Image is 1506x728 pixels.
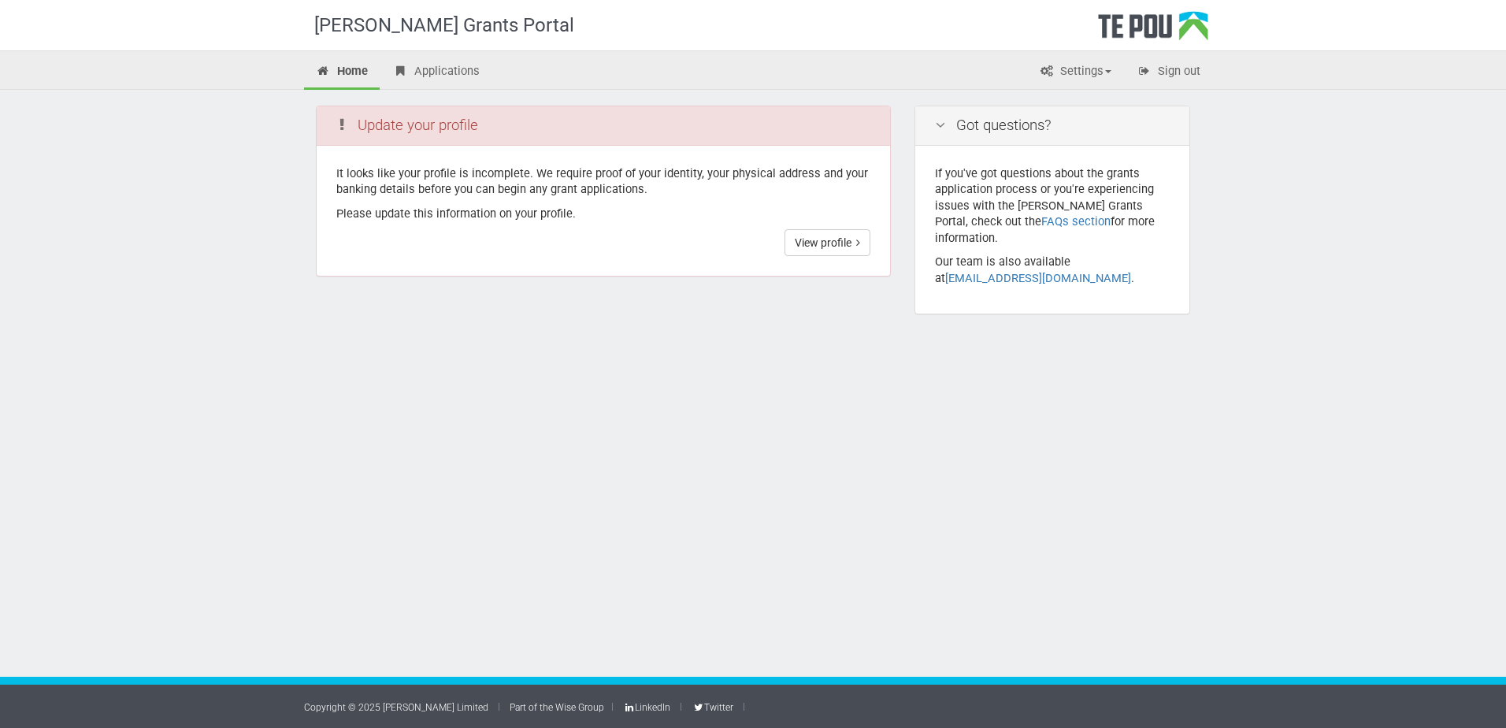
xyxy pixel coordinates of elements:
a: FAQs section [1041,214,1111,228]
div: Update your profile [317,106,890,146]
a: Part of the Wise Group [510,702,604,713]
p: Please update this information on your profile. [336,206,870,222]
a: Sign out [1125,55,1212,90]
a: Home [304,55,380,90]
a: Twitter [692,702,733,713]
p: If you've got questions about the grants application process or you're experiencing issues with t... [935,165,1170,247]
a: LinkedIn [623,702,670,713]
p: Our team is also available at . [935,254,1170,286]
div: Got questions? [915,106,1189,146]
a: Copyright © 2025 [PERSON_NAME] Limited [304,702,488,713]
a: [EMAIL_ADDRESS][DOMAIN_NAME] [945,271,1131,285]
a: Applications [381,55,491,90]
a: View profile [785,229,870,256]
div: Te Pou Logo [1098,11,1208,50]
a: Settings [1027,55,1123,90]
p: It looks like your profile is incomplete. We require proof of your identity, your physical addres... [336,165,870,198]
